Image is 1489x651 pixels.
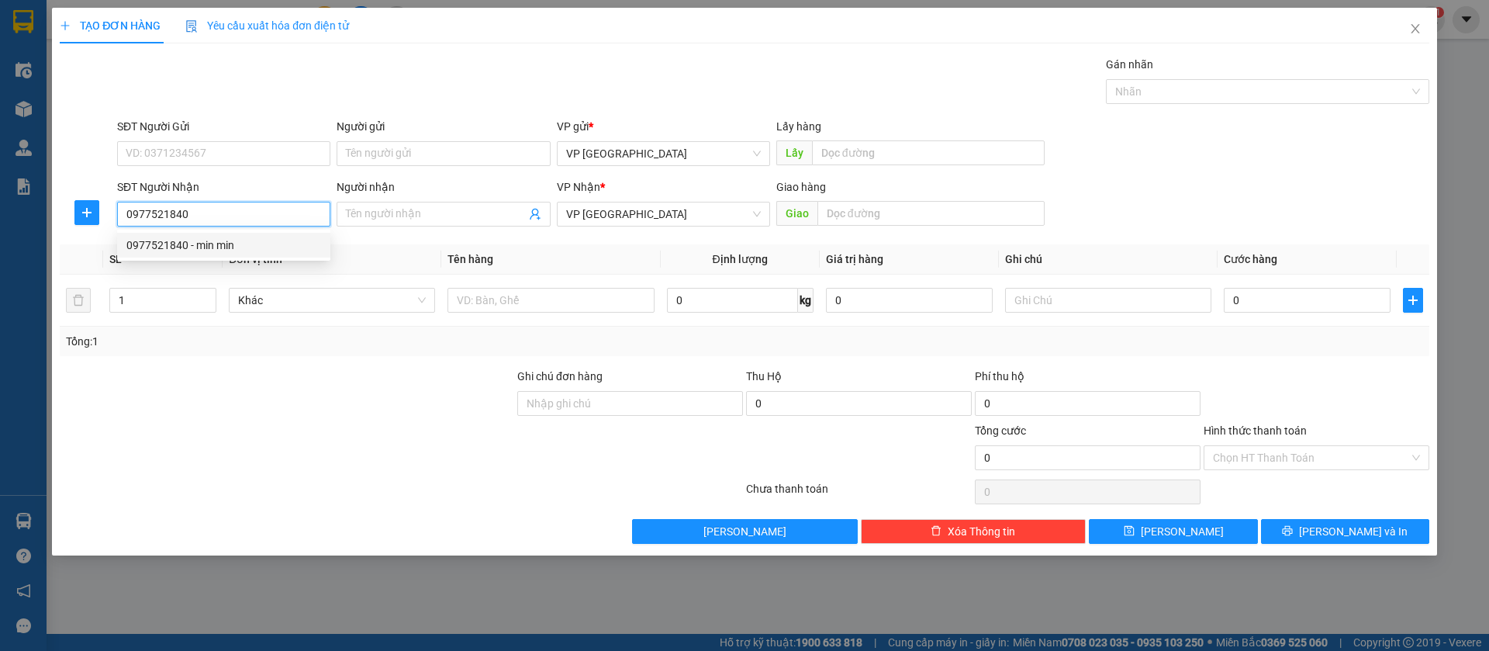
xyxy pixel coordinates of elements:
[557,181,600,193] span: VP Nhận
[117,233,330,258] div: 0977521840 - min min
[948,523,1015,540] span: Xóa Thông tin
[337,118,550,135] div: Người gửi
[1404,294,1422,306] span: plus
[557,118,770,135] div: VP gửi
[931,525,941,538] span: delete
[517,391,743,416] input: Ghi chú đơn hàng
[798,288,814,313] span: kg
[109,253,122,265] span: SL
[975,368,1201,391] div: Phí thu hộ
[703,523,786,540] span: [PERSON_NAME]
[517,370,603,383] label: Ghi chú đơn hàng
[185,19,349,32] span: Yêu cầu xuất hóa đơn điện tử
[60,20,71,31] span: plus
[1261,519,1429,544] button: printer[PERSON_NAME] và In
[126,237,321,254] div: 0977521840 - min min
[238,289,426,312] span: Khác
[776,140,812,165] span: Lấy
[744,480,973,507] div: Chưa thanh toán
[529,208,541,220] span: user-add
[1005,288,1211,313] input: Ghi Chú
[185,20,198,33] img: icon
[776,120,821,133] span: Lấy hàng
[999,244,1218,275] th: Ghi chú
[632,519,858,544] button: [PERSON_NAME]
[337,178,550,196] div: Người nhận
[826,253,883,265] span: Giá trị hàng
[826,288,993,313] input: 0
[1141,523,1224,540] span: [PERSON_NAME]
[1224,253,1277,265] span: Cước hàng
[74,200,99,225] button: plus
[1403,288,1423,313] button: plus
[566,142,761,165] span: VP Sài Gòn
[1124,525,1135,538] span: save
[812,140,1045,165] input: Dọc đường
[746,370,782,383] span: Thu Hộ
[66,333,575,350] div: Tổng: 1
[1089,519,1257,544] button: save[PERSON_NAME]
[1282,525,1293,538] span: printer
[566,203,761,226] span: VP Lộc Ninh
[447,288,654,313] input: VD: Bàn, Ghế
[861,519,1087,544] button: deleteXóa Thông tin
[447,253,493,265] span: Tên hàng
[1204,424,1307,437] label: Hình thức thanh toán
[1409,23,1422,35] span: close
[75,206,98,219] span: plus
[713,253,768,265] span: Định lượng
[60,19,161,32] span: TẠO ĐƠN HÀNG
[117,178,330,196] div: SĐT Người Nhận
[776,181,826,193] span: Giao hàng
[66,288,91,313] button: delete
[817,201,1045,226] input: Dọc đường
[1106,58,1153,71] label: Gán nhãn
[776,201,817,226] span: Giao
[117,118,330,135] div: SĐT Người Gửi
[975,424,1026,437] span: Tổng cước
[1299,523,1408,540] span: [PERSON_NAME] và In
[1394,8,1437,51] button: Close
